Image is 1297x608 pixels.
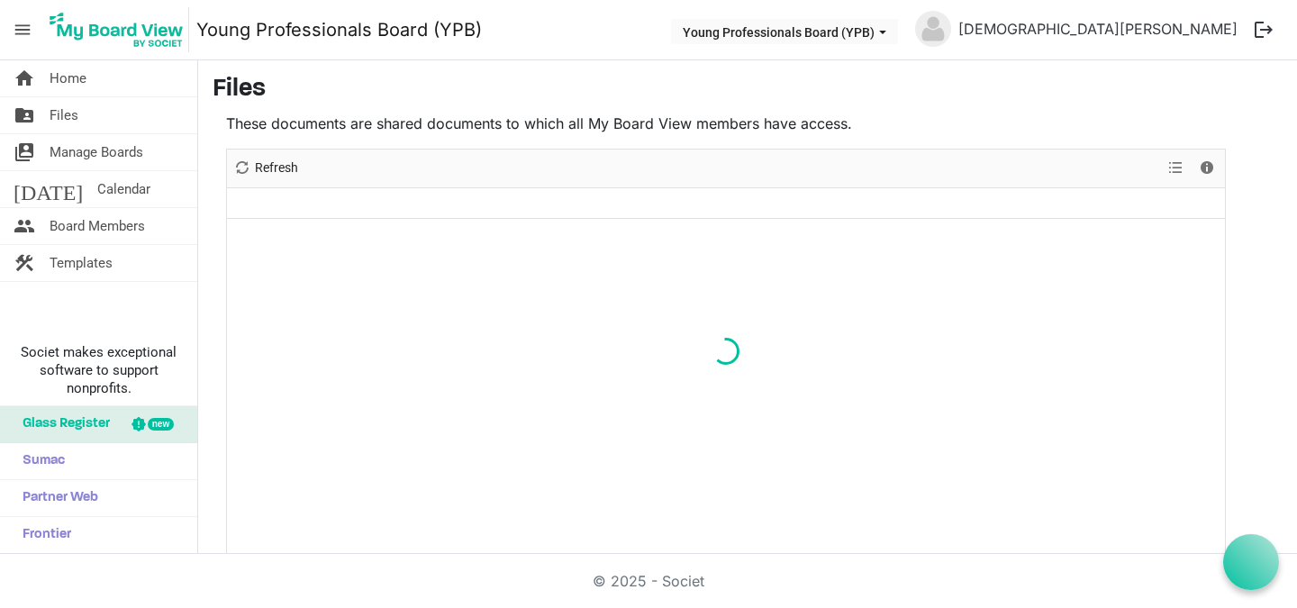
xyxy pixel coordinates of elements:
span: Templates [50,245,113,281]
span: construction [14,245,35,281]
span: Societ makes exceptional software to support nonprofits. [8,343,189,397]
span: Partner Web [14,480,98,516]
img: My Board View Logo [44,7,189,52]
span: Home [50,60,86,96]
span: people [14,208,35,244]
span: Calendar [97,171,150,207]
div: new [148,418,174,431]
span: Glass Register [14,406,110,442]
span: menu [5,13,40,47]
span: Sumac [14,443,65,479]
button: Young Professionals Board (YPB) dropdownbutton [671,19,898,44]
span: switch_account [14,134,35,170]
img: no-profile-picture.svg [915,11,951,47]
a: © 2025 - Societ [593,572,704,590]
span: Files [50,97,78,133]
span: Frontier [14,517,71,553]
span: Board Members [50,208,145,244]
span: [DATE] [14,171,83,207]
h3: Files [213,75,1283,105]
span: folder_shared [14,97,35,133]
a: Young Professionals Board (YPB) [196,12,482,48]
span: Manage Boards [50,134,143,170]
p: These documents are shared documents to which all My Board View members have access. [226,113,1226,134]
a: [DEMOGRAPHIC_DATA][PERSON_NAME] [951,11,1245,47]
span: home [14,60,35,96]
button: logout [1245,11,1283,49]
a: My Board View Logo [44,7,196,52]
